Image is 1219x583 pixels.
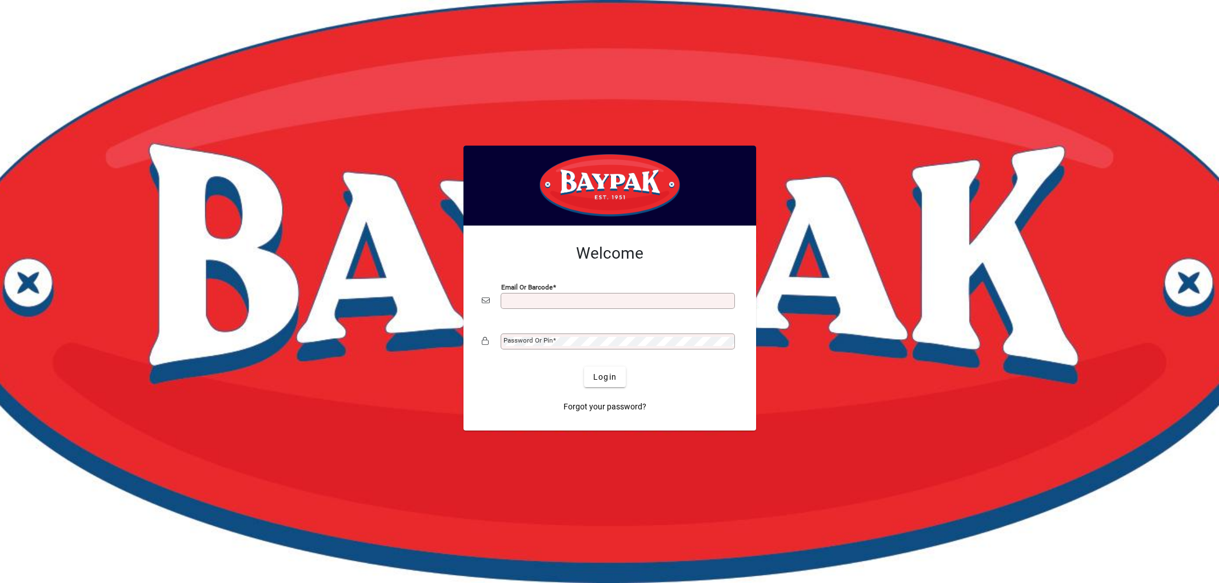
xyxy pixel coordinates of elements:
[559,396,651,417] a: Forgot your password?
[503,336,553,344] mat-label: Password or Pin
[584,367,626,387] button: Login
[501,283,553,291] mat-label: Email or Barcode
[482,244,738,263] h2: Welcome
[563,401,646,413] span: Forgot your password?
[593,371,617,383] span: Login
